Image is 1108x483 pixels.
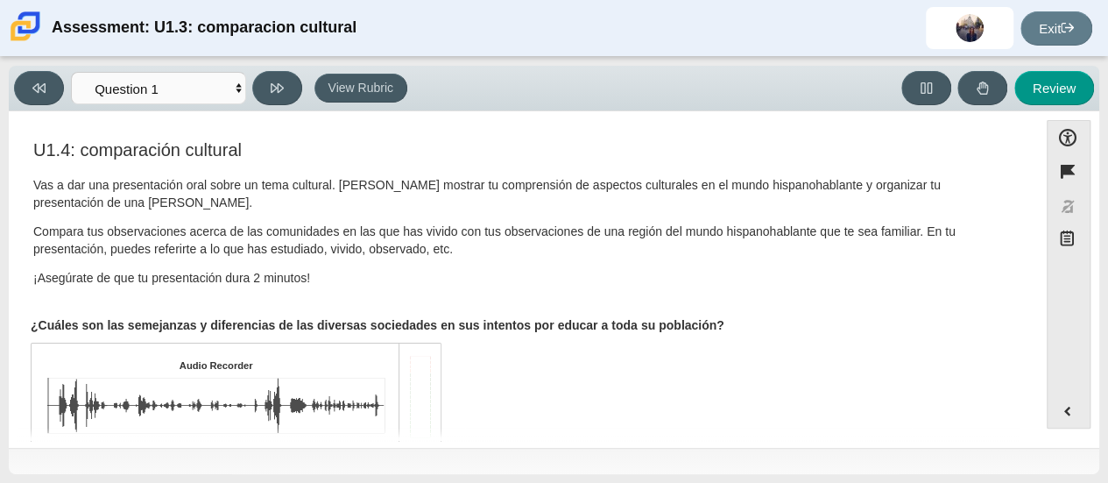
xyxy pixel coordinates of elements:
[18,120,1029,441] div: Assessment items
[1048,394,1090,428] button: Expand menu. Displays the button labels.
[33,177,1013,211] p: Vas a dar una presentación oral sobre un tema cultural. [PERSON_NAME] mostrar tu comprensión de a...
[31,317,724,333] b: ¿Cuáles son las semejanzas y diferencias de las diversas sociedades en sus intentos por educar a ...
[957,71,1007,105] button: Raise Your Hand
[314,74,407,103] button: View Rubric
[7,8,44,45] img: Carmen School of Science & Technology
[7,32,44,47] a: Carmen School of Science & Technology
[956,14,984,42] img: britta.barnhart.NdZ84j
[33,224,1013,258] p: Compara tus observaciones acerca de las comunidades en las que has vivido con tus observaciones d...
[1047,154,1090,188] button: Flag item
[1047,224,1090,259] button: Notepad
[1014,71,1094,105] button: Review
[180,359,253,373] div: Audio Recorder
[52,7,356,49] div: Assessment: U1.3: comparacion cultural
[1047,189,1090,224] button: Toggle response masking
[33,270,1013,288] p: ¡Asegúrate de que tu presentación dura 2 minutos!
[1047,120,1090,154] button: Open Accessibility Menu
[47,378,385,433] img: view
[1020,11,1092,46] a: Exit
[33,140,1013,160] h3: U1.4: comparación cultural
